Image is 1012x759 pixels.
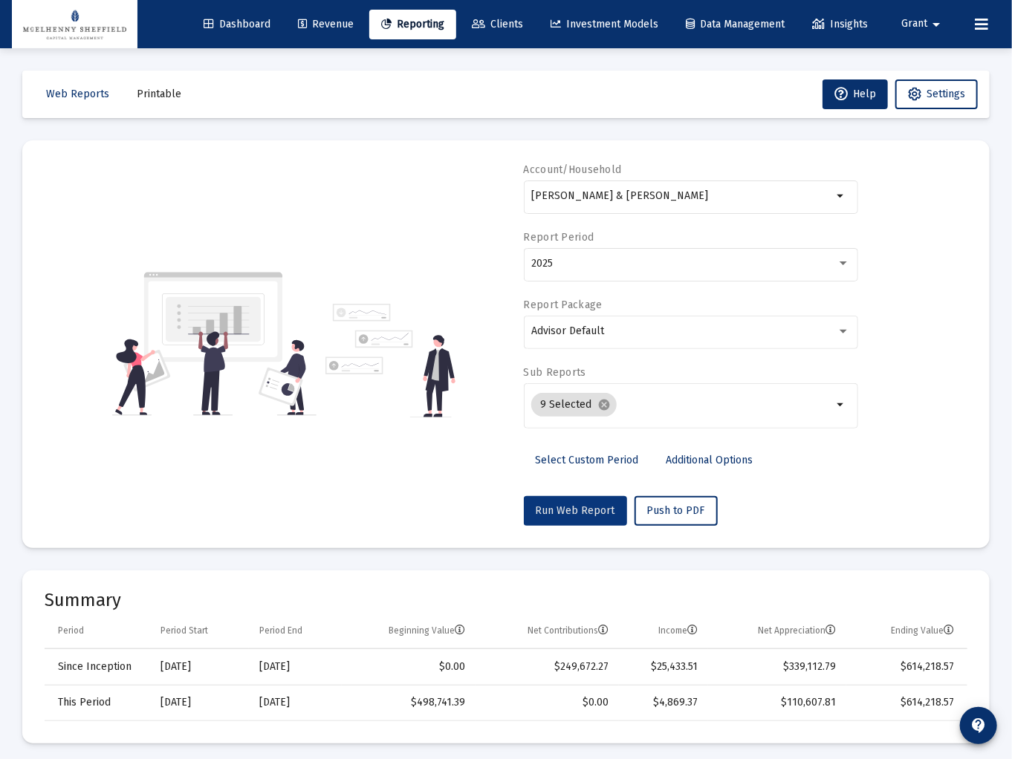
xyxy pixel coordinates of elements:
a: Investment Models [539,10,670,39]
button: Push to PDF [635,496,718,526]
td: $339,112.79 [708,649,846,685]
div: [DATE] [259,695,331,710]
div: Period End [259,625,302,636]
img: reporting [112,270,317,417]
label: Sub Reports [524,366,586,379]
td: Column Period End [249,613,342,649]
div: Data grid [45,613,967,721]
td: $25,433.51 [619,649,708,685]
td: $614,218.57 [846,685,967,720]
img: Dashboard [23,10,126,39]
div: Net Contributions [528,625,609,636]
mat-icon: contact_support [970,717,987,734]
div: [DATE] [259,659,331,674]
td: Column Period Start [150,613,249,649]
span: Revenue [298,18,354,30]
mat-chip-list: Selection [531,390,832,420]
mat-icon: arrow_drop_down [832,187,850,205]
span: Additional Options [666,454,753,466]
td: $110,607.81 [708,685,846,720]
label: Account/Household [524,163,622,176]
div: Net Appreciation [758,625,836,636]
span: Dashboard [204,18,270,30]
td: $0.00 [476,685,619,720]
td: Column Net Appreciation [708,613,846,649]
td: $614,218.57 [846,649,967,685]
td: Column Ending Value [846,613,967,649]
mat-icon: arrow_drop_down [927,10,945,39]
mat-icon: arrow_drop_down [832,396,850,414]
a: Revenue [286,10,366,39]
td: $4,869.37 [619,685,708,720]
a: Reporting [369,10,456,39]
div: Income [658,625,698,636]
span: Push to PDF [647,504,705,517]
button: Help [823,79,888,109]
span: 2025 [531,257,553,270]
span: Settings [927,88,965,100]
span: Data Management [686,18,785,30]
a: Clients [460,10,535,39]
td: $498,741.39 [342,685,476,720]
div: [DATE] [160,695,239,710]
span: Run Web Report [536,504,615,517]
a: Data Management [674,10,797,39]
div: Period Start [160,625,208,636]
label: Report Package [524,299,603,311]
div: Period [58,625,84,636]
span: Printable [137,88,181,100]
span: Investment Models [551,18,658,30]
button: Printable [125,79,193,109]
td: This Period [45,685,150,720]
td: Column Net Contributions [476,613,619,649]
label: Report Period [524,231,594,244]
div: [DATE] [160,659,239,674]
mat-icon: cancel [597,398,611,411]
button: Settings [895,79,978,109]
button: Run Web Report [524,496,627,526]
img: reporting-alt [325,304,455,417]
td: Column Period [45,613,150,649]
td: $249,672.27 [476,649,619,685]
td: Column Income [619,613,708,649]
a: Insights [800,10,880,39]
span: Advisor Default [531,325,604,337]
span: Reporting [381,18,444,30]
button: Web Reports [34,79,121,109]
mat-chip: 9 Selected [531,393,617,417]
td: Column Beginning Value [342,613,476,649]
td: Since Inception [45,649,150,685]
button: Grant [883,9,963,39]
div: Ending Value [891,625,954,636]
span: Help [834,88,876,100]
a: Dashboard [192,10,282,39]
span: Select Custom Period [536,454,639,466]
span: Insights [812,18,868,30]
td: $0.00 [342,649,476,685]
mat-card-title: Summary [45,593,967,607]
span: Grant [901,18,927,30]
input: Search or select an account or household [531,190,832,202]
span: Web Reports [46,88,109,100]
div: Beginning Value [389,625,465,636]
span: Clients [472,18,523,30]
